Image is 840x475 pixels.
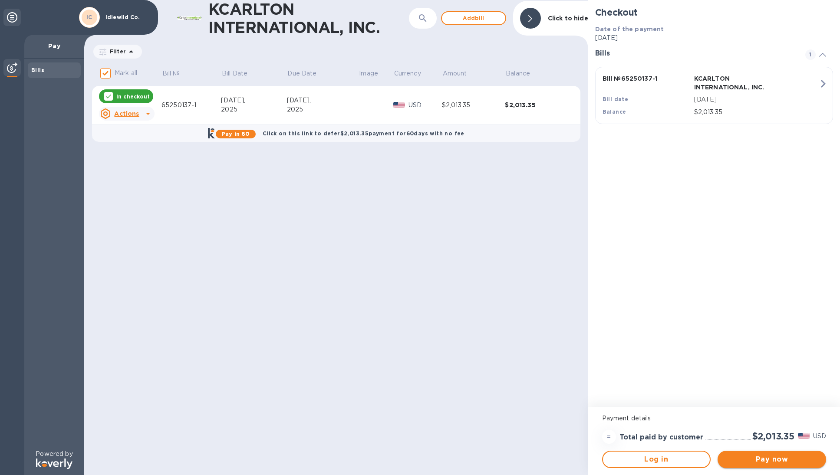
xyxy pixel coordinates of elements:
[694,74,782,92] p: KCARLTON INTERNATIONAL, INC.
[31,67,44,73] b: Bills
[443,69,478,78] span: Amount
[442,101,505,110] div: $2,013.35
[162,69,191,78] span: Bill №
[287,69,316,78] p: Due Date
[441,11,506,25] button: Addbill
[221,96,287,105] div: [DATE],
[603,108,626,115] b: Balance
[222,69,259,78] span: Bill Date
[106,48,126,55] p: Filter
[263,130,464,137] b: Click on this link to defer $2,013.35 payment for 60 days with no fee
[610,454,703,465] span: Log in
[725,454,819,465] span: Pay now
[595,7,833,18] h2: Checkout
[449,13,498,23] span: Add bill
[603,74,691,83] p: Bill № 65250137-1
[114,110,139,117] u: Actions
[36,449,72,459] p: Powered by
[443,69,467,78] p: Amount
[694,108,819,117] p: $2,013.35
[393,102,405,108] img: USD
[408,101,442,110] p: USD
[162,69,180,78] p: Bill №
[805,49,816,60] span: 1
[798,433,810,439] img: USD
[359,69,378,78] p: Image
[86,14,92,20] b: IC
[603,96,629,102] b: Bill date
[813,432,826,441] p: USD
[116,93,150,100] p: In checkout
[394,69,421,78] p: Currency
[694,95,819,104] p: [DATE]
[221,131,250,137] b: Pay in 60
[36,459,72,469] img: Logo
[31,42,77,50] p: Pay
[287,96,359,105] div: [DATE],
[506,69,530,78] p: Balance
[115,69,137,78] p: Mark all
[506,69,541,78] span: Balance
[161,101,221,110] div: 65250137-1
[595,67,833,124] button: Bill №65250137-1KCARLTON INTERNATIONAL, INC.Bill date[DATE]Balance$2,013.35
[548,15,588,22] b: Click to hide
[595,49,795,58] h3: Bills
[602,430,616,444] div: =
[505,101,568,109] div: $2,013.35
[221,105,287,114] div: 2025
[602,451,711,468] button: Log in
[595,26,664,33] b: Date of the payment
[619,433,703,442] h3: Total paid by customer
[752,431,794,442] h2: $2,013.35
[287,69,328,78] span: Due Date
[602,414,826,423] p: Payment details
[222,69,247,78] p: Bill Date
[105,14,149,20] p: Idlewild Co.
[595,33,833,43] p: [DATE]
[287,105,359,114] div: 2025
[718,451,826,468] button: Pay now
